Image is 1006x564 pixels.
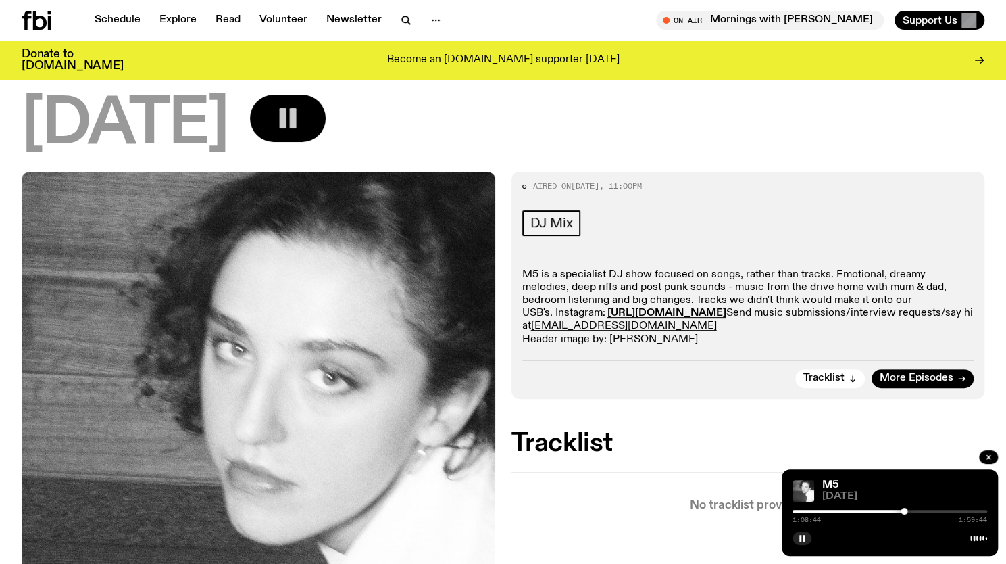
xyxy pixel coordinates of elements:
span: Tracklist [803,373,845,383]
h2: Tracklist [511,431,985,456]
a: Read [207,11,249,30]
button: Support Us [895,11,984,30]
span: DJ Mix [530,216,573,231]
p: No tracklist provided [511,500,985,511]
a: [URL][DOMAIN_NAME] [607,308,726,319]
span: [DATE] [22,95,228,156]
a: Volunteer [251,11,316,30]
a: Schedule [86,11,149,30]
span: More Episodes [880,373,953,383]
span: [DATE] [571,181,599,191]
span: 1:08:44 [793,517,821,523]
h1: M5 [22,28,984,89]
a: [EMAIL_ADDRESS][DOMAIN_NAME] [531,321,717,331]
button: On AirMornings with [PERSON_NAME] [656,11,884,30]
button: Tracklist [795,369,865,388]
a: More Episodes [872,369,974,388]
h3: Donate to [DOMAIN_NAME] [22,49,124,72]
span: [DATE] [822,492,987,502]
span: , 11:00pm [599,181,642,191]
img: A black and white photo of Lilly wearing a white blouse and looking up at the camera. [793,480,814,502]
span: 1:59:44 [959,517,987,523]
span: Aired on [533,181,571,191]
a: Newsletter [318,11,390,30]
a: M5 [822,479,838,490]
a: Explore [151,11,205,30]
a: DJ Mix [522,210,581,236]
p: Become an [DOMAIN_NAME] supporter [DATE] [387,54,620,66]
p: M5 is a specialist DJ show focused on songs, rather than tracks. Emotional, dreamy melodies, deep... [522,268,974,346]
span: Support Us [903,14,957,26]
